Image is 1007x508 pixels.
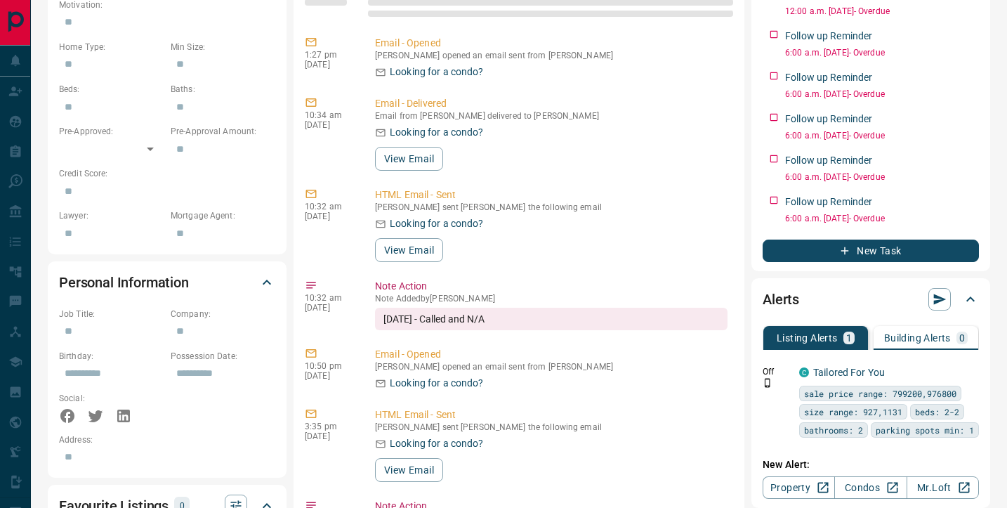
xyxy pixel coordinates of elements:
[59,209,164,222] p: Lawyer:
[390,436,484,451] p: Looking for a condo?
[59,266,275,299] div: Personal Information
[763,240,979,262] button: New Task
[59,167,275,180] p: Credit Score:
[375,238,443,262] button: View Email
[813,367,885,378] a: Tailored For You
[763,365,791,378] p: Off
[375,202,728,212] p: [PERSON_NAME] sent [PERSON_NAME] the following email
[59,350,164,363] p: Birthday:
[799,367,809,377] div: condos.ca
[763,457,979,472] p: New Alert:
[763,282,979,316] div: Alerts
[777,333,838,343] p: Listing Alerts
[171,83,275,96] p: Baths:
[171,41,275,53] p: Min Size:
[785,29,872,44] p: Follow up Reminder
[305,293,354,303] p: 10:32 am
[305,431,354,441] p: [DATE]
[305,361,354,371] p: 10:50 pm
[390,65,484,79] p: Looking for a condo?
[375,308,728,330] div: [DATE] - Called and N/A
[305,110,354,120] p: 10:34 am
[834,476,907,499] a: Condos
[59,434,275,446] p: Address:
[375,408,728,422] p: HTML Email - Sent
[785,171,979,183] p: 6:00 a.m. [DATE] - Overdue
[785,5,979,18] p: 12:00 a.m. [DATE] - Overdue
[785,153,872,168] p: Follow up Reminder
[171,209,275,222] p: Mortgage Agent:
[375,188,728,202] p: HTML Email - Sent
[305,422,354,431] p: 3:35 pm
[59,392,164,405] p: Social:
[804,405,902,419] span: size range: 927,1131
[59,83,164,96] p: Beds:
[171,125,275,138] p: Pre-Approval Amount:
[59,308,164,320] p: Job Title:
[375,294,728,304] p: Note Added by [PERSON_NAME]
[785,129,979,142] p: 6:00 a.m. [DATE] - Overdue
[375,458,443,482] button: View Email
[763,378,772,388] svg: Push Notification Only
[390,376,484,391] p: Looking for a condo?
[375,147,443,171] button: View Email
[846,333,852,343] p: 1
[876,423,974,437] span: parking spots min: 1
[390,216,484,231] p: Looking for a condo?
[375,111,728,121] p: Email from [PERSON_NAME] delivered to [PERSON_NAME]
[375,362,728,372] p: [PERSON_NAME] opened an email sent from [PERSON_NAME]
[785,112,872,126] p: Follow up Reminder
[59,271,189,294] h2: Personal Information
[305,211,354,221] p: [DATE]
[907,476,979,499] a: Mr.Loft
[305,202,354,211] p: 10:32 am
[305,303,354,313] p: [DATE]
[785,212,979,225] p: 6:00 a.m. [DATE] - Overdue
[785,88,979,100] p: 6:00 a.m. [DATE] - Overdue
[375,36,728,51] p: Email - Opened
[59,125,164,138] p: Pre-Approved:
[171,350,275,363] p: Possession Date:
[884,333,951,343] p: Building Alerts
[171,308,275,320] p: Company:
[390,125,484,140] p: Looking for a condo?
[305,60,354,70] p: [DATE]
[375,422,728,432] p: [PERSON_NAME] sent [PERSON_NAME] the following email
[763,476,835,499] a: Property
[785,70,872,85] p: Follow up Reminder
[785,195,872,209] p: Follow up Reminder
[375,51,728,60] p: [PERSON_NAME] opened an email sent from [PERSON_NAME]
[959,333,965,343] p: 0
[305,120,354,130] p: [DATE]
[375,96,728,111] p: Email - Delivered
[763,288,799,311] h2: Alerts
[785,46,979,59] p: 6:00 a.m. [DATE] - Overdue
[804,423,863,437] span: bathrooms: 2
[375,347,728,362] p: Email - Opened
[59,41,164,53] p: Home Type:
[915,405,959,419] span: beds: 2-2
[804,386,956,400] span: sale price range: 799200,976800
[375,279,728,294] p: Note Action
[305,50,354,60] p: 1:27 pm
[305,371,354,381] p: [DATE]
